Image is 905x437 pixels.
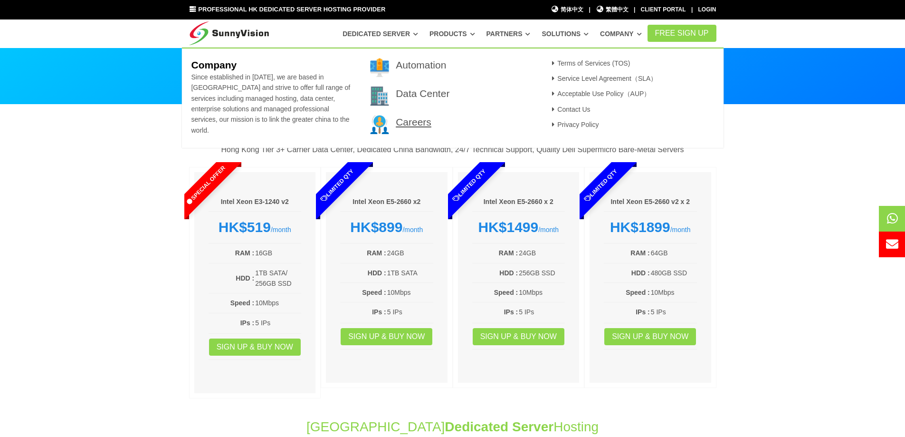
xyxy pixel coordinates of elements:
a: Sign up & Buy Now [604,328,696,345]
td: 480GB SSD [650,267,697,279]
strong: HK$1499 [478,219,538,235]
b: Speed : [230,299,255,307]
b: IPs : [636,308,650,316]
td: 5 IPs [387,306,433,318]
b: RAM : [235,249,254,257]
span: Since established in [DATE], we are based in [GEOGRAPHIC_DATA] and strive to offer full range of ... [191,73,350,134]
a: Data Center [396,88,449,99]
a: Careers [396,117,431,127]
a: Sign up & Buy Now [473,328,564,345]
a: Automation [396,59,446,70]
td: 24GB [387,247,433,259]
div: /month [340,219,433,236]
a: Client Portal [641,6,686,13]
li: | [691,5,693,14]
div: /month [604,219,697,236]
b: IPs : [240,319,255,327]
b: RAM : [499,249,518,257]
h6: Intel Xeon E5-2660 x2 [340,197,433,207]
span: Limited Qty [429,146,509,225]
td: 10Mbps [255,297,301,309]
h6: Intel Xeon E5-2660 x 2 [472,197,565,207]
span: Special Offer [165,146,245,225]
b: IPs : [372,308,386,316]
b: IPs : [504,308,518,316]
td: 10Mbps [518,287,565,298]
td: 24GB [518,247,565,259]
strong: HK$519 [219,219,271,235]
b: Speed : [494,289,518,296]
img: 001-brand.png [370,58,389,77]
a: Privacy Policy [549,121,599,128]
li: | [634,5,635,14]
li: | [589,5,590,14]
td: 5 IPs [255,317,301,329]
td: 1TB SATA [387,267,433,279]
div: /month [209,219,302,236]
div: Company [182,48,724,148]
strong: HK$899 [350,219,402,235]
a: Products [429,25,475,42]
a: Login [698,6,716,13]
b: HDD : [631,269,650,277]
td: 10Mbps [650,287,697,298]
td: 10Mbps [387,287,433,298]
span: Dedicated Server [445,419,553,434]
h6: Intel Xeon E3-1240 v2 [209,197,302,207]
b: Speed : [626,289,650,296]
b: Speed : [362,289,386,296]
b: Company [191,59,237,70]
a: Acceptable Use Policy（AUP） [549,90,651,97]
a: Sign up & Buy Now [209,339,301,356]
a: 简体中文 [551,5,584,14]
a: FREE Sign Up [648,25,716,42]
a: Solutions [542,25,589,42]
b: HDD : [368,269,386,277]
a: Partners [486,25,531,42]
a: Sign up & Buy Now [341,328,432,345]
h1: [GEOGRAPHIC_DATA] Hosting [189,418,716,436]
div: /month [472,219,565,236]
span: Limited Qty [297,146,377,225]
img: 003-research.png [370,115,389,134]
a: 繁體中文 [596,5,629,14]
td: 16GB [255,247,301,259]
td: 256GB SSD [518,267,565,279]
a: Terms of Services (TOS) [549,59,630,67]
a: Dedicated Server [343,25,418,42]
a: Company [600,25,642,42]
strong: HK$1899 [610,219,670,235]
b: HDD : [499,269,518,277]
td: 64GB [650,247,697,259]
span: Limited Qty [561,146,641,225]
span: Professional HK Dedicated Server Hosting Provider [198,6,385,13]
td: 1TB SATA/ 256GB SSD [255,267,301,290]
p: Hong Kong Tier 3+ Carrier Data Center, Dedicated China Bandwidth, 24/7 Technical Support, Quality... [189,144,716,156]
b: HDD : [236,274,254,282]
h6: Intel Xeon E5-2660 v2 x 2 [604,197,697,207]
td: 5 IPs [518,306,565,318]
a: Contact Us [549,106,591,113]
a: Service Level Agreement（SLA） [549,75,657,82]
b: RAM : [367,249,386,257]
b: RAM : [630,249,649,257]
img: 002-town.png [370,87,389,106]
td: 5 IPs [650,306,697,318]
